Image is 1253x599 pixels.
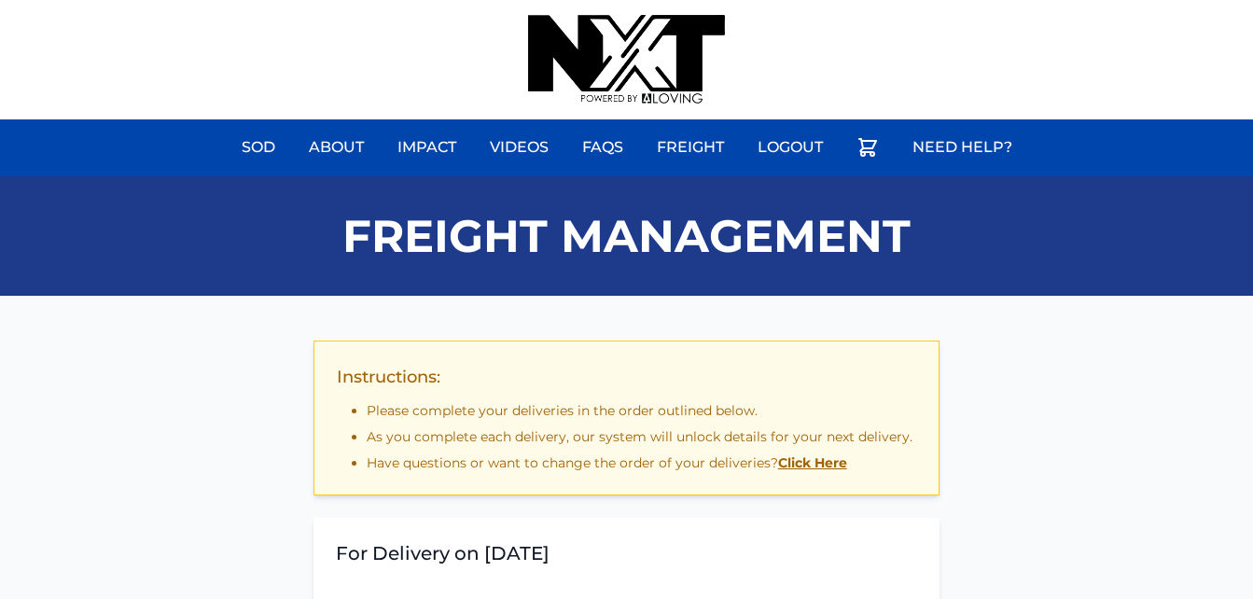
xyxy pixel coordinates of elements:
[230,125,286,170] a: Sod
[646,125,735,170] a: Freight
[386,125,467,170] a: Impact
[901,125,1023,170] a: Need Help?
[746,125,834,170] a: Logout
[342,214,911,258] h1: Freight Management
[778,454,847,471] a: Click Here
[528,15,724,104] img: nextdaysod.com Logo
[571,125,634,170] a: FAQs
[298,125,375,170] a: About
[367,401,917,420] li: Please complete your deliveries in the order outlined below.
[367,427,917,446] li: As you complete each delivery, our system will unlock details for your next delivery.
[336,540,918,566] h1: For Delivery on [DATE]
[479,125,560,170] a: Videos
[337,364,917,390] h1: Instructions:
[367,453,917,472] li: Have questions or want to change the order of your deliveries?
